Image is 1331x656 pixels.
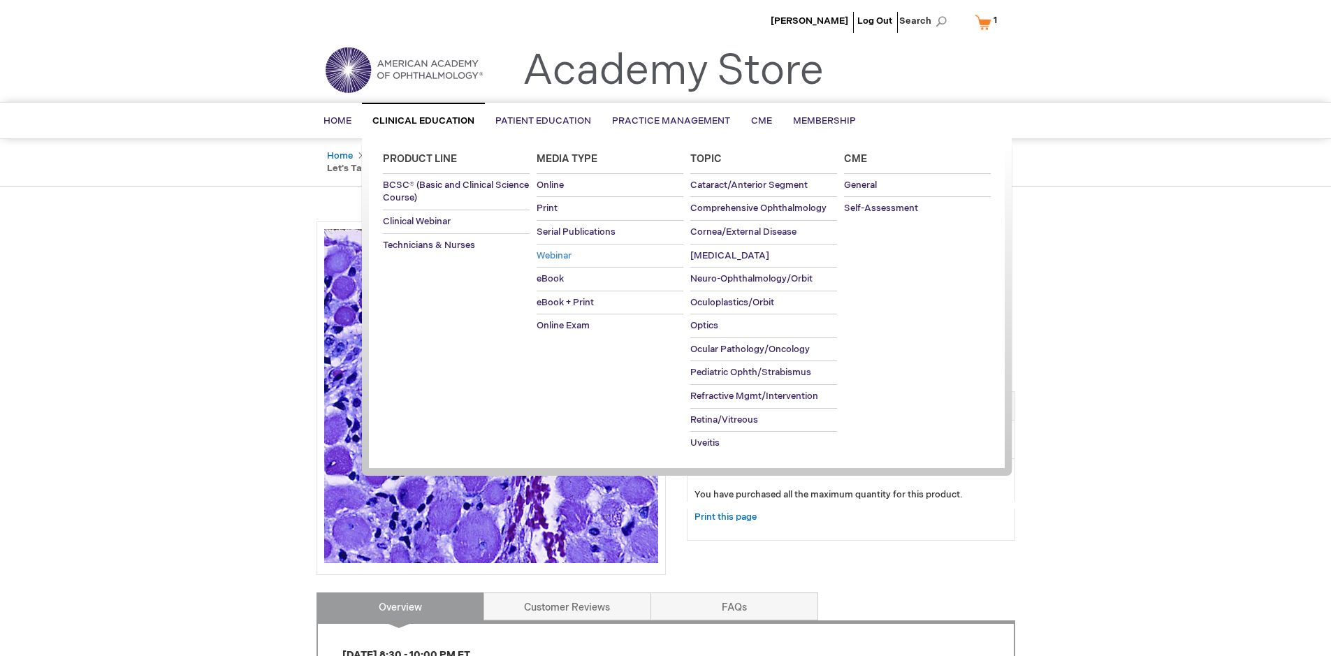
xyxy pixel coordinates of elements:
[694,488,1008,502] p: You have purchased all the maximum quantity for this product.
[495,115,591,126] span: Patient Education
[537,250,572,261] span: Webinar
[857,15,892,27] a: Log Out
[537,297,594,308] span: eBook + Print
[537,180,564,191] span: Online
[523,46,824,96] a: Academy Store
[899,7,952,35] span: Search
[324,229,658,563] img: Let's Talk About TED: What's New in Nonsurgical and Surgical Eye Treatment Options
[844,203,918,214] span: Self-Assessment
[972,10,1006,34] a: 1
[537,153,597,165] span: Media Type
[537,320,590,331] span: Online Exam
[383,216,451,227] span: Clinical Webinar
[383,180,529,204] span: BCSC® (Basic and Clinical Science Course)
[327,163,771,174] strong: Let's Talk About [PERSON_NAME]: What's New in Nonsurgical and Surgical Eye Treatment Options
[844,180,877,191] span: General
[650,592,818,620] a: FAQs
[372,115,474,126] span: Clinical Education
[793,115,856,126] span: Membership
[690,180,808,191] span: Cataract/Anterior Segment
[771,15,848,27] a: [PERSON_NAME]
[537,203,558,214] span: Print
[690,344,810,355] span: Ocular Pathology/Oncology
[690,367,811,378] span: Pediatric Ophth/Strabismus
[690,414,758,425] span: Retina/Vitreous
[751,115,772,126] span: CME
[317,592,484,620] a: Overview
[323,115,351,126] span: Home
[844,153,867,165] span: Cme
[327,150,353,161] a: Home
[690,320,718,331] span: Optics
[690,391,818,402] span: Refractive Mgmt/Intervention
[690,153,722,165] span: Topic
[690,437,720,449] span: Uveitis
[537,273,564,284] span: eBook
[690,226,797,238] span: Cornea/External Disease
[383,240,475,251] span: Technicians & Nurses
[612,115,730,126] span: Practice Management
[690,273,813,284] span: Neuro-Ophthalmology/Orbit
[383,153,457,165] span: Product Line
[690,250,769,261] span: [MEDICAL_DATA]
[483,592,651,620] a: Customer Reviews
[690,203,827,214] span: Comprehensive Ophthalmology
[537,226,616,238] span: Serial Publications
[994,15,997,26] span: 1
[694,509,757,526] a: Print this page
[690,297,774,308] span: Oculoplastics/Orbit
